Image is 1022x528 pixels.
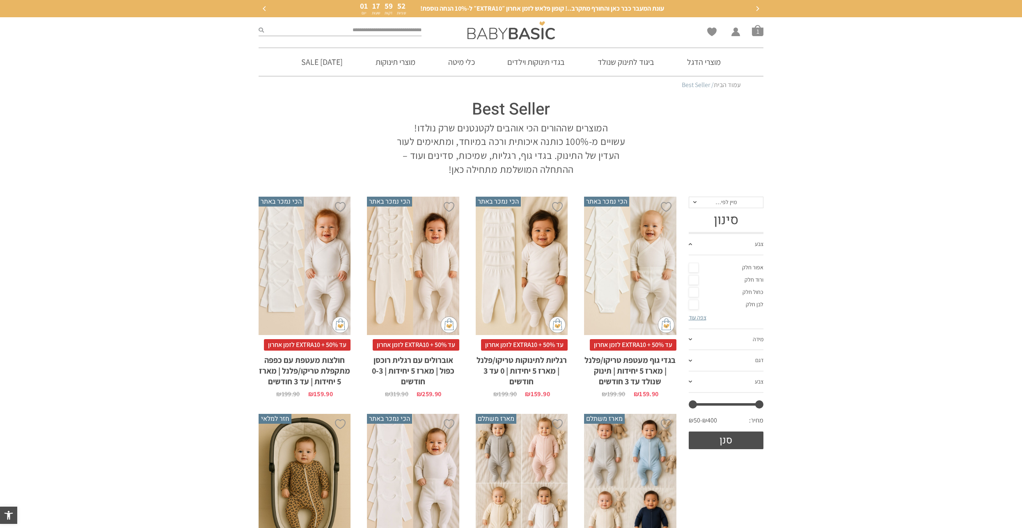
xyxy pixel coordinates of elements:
a: צפה עוד [689,314,706,321]
a: הכי נמכר באתר רגליות לתינוקות טריקו/פלנל | מארז 5 יחידות | 0 עד 3 חודשים עד 50% + EXTRA10 לזמן אח... [476,197,568,397]
div: מחיר: — [689,414,764,431]
span: Wishlist [707,28,717,39]
p: המוצרים שההורים הכי אוהבים לקטנטנים שרק נולדו! עשויים מ-100% כותנה איכותית ורכה במיוחד, ומתאימים ... [394,121,628,176]
a: הכי נמכר באתר בגדי גוף מעטפת טריקו/פלנל | מארז 5 יחידות | תינוק שנולד עד 3 חודשים עד 50% + EXTRA1... [584,197,676,397]
span: ₪ [602,390,607,398]
a: מוצרי תינוקות [363,48,428,76]
a: אפור חלק [689,262,764,274]
bdi: 159.90 [634,390,658,398]
span: הכי נמכר באתר [259,197,304,207]
span: הכי נמכר באתר [367,197,412,207]
span: מיין לפי… [715,198,737,206]
a: כחול חלק [689,286,764,298]
a: בגדי תינוקות וילדים [495,48,577,76]
a: עונת המעבר כבר כאן והחורף מתקרב..! קופון פלאש לזמן אחרון ״EXTRA10״ ל-10% הנחה נוספת!01יום17שעות59... [267,2,755,15]
a: כלי מיטה [436,48,487,76]
bdi: 159.90 [308,390,333,398]
span: ₪ [385,390,390,398]
span: ₪ [634,390,639,398]
p: דקות [385,11,393,15]
span: ₪ [525,390,530,398]
img: cat-mini-atc.png [658,317,674,333]
a: ורוד חלק [689,274,764,286]
h2: רגליות לתינוקות טריקו/פלנל | מארז 5 יחידות | 0 עד 3 חודשים [476,351,568,387]
h3: סינון [689,212,764,228]
a: [DATE] SALE [289,48,355,76]
a: דגם [689,350,764,372]
a: ביגוד לתינוק שנולד [585,48,667,76]
span: הכי נמכר באתר [584,197,629,207]
h2: בגדי גוף מעטפת טריקו/פלנל | מארז 5 יחידות | תינוק שנולד עד 3 חודשים [584,351,676,387]
button: Next [751,2,763,15]
span: 01 [360,1,368,11]
span: ₪ [276,390,281,398]
span: עד 50% + EXTRA10 לזמן אחרון [481,339,568,351]
bdi: 199.90 [602,390,625,398]
span: ₪ [493,390,498,398]
span: הכי נמכר באתר [367,414,412,424]
bdi: 199.90 [493,390,517,398]
a: הכי נמכר באתר אוברולים עם רגלית רוכסן כפול | מארז 5 יחידות | 0-3 חודשים עד 50% + EXTRA10 לזמן אחר... [367,197,459,397]
img: cat-mini-atc.png [549,317,566,333]
span: ₪ [308,390,314,398]
a: סל קניות1 [752,25,763,36]
img: Baby Basic בגדי תינוקות וילדים אונליין [467,21,555,39]
button: Previous [259,2,271,15]
a: הכי נמכר באתר חולצות מעטפת עם כפפה מתקפלת טריקו/פלנל | מארז 5 יחידות | עד 3 חודשים עד 50% + EXTRA... [259,197,351,397]
span: ₪400 [702,416,717,425]
span: 59 [385,1,393,11]
span: 17 [372,1,380,11]
span: עונת המעבר כבר כאן והחורף מתקרב..! קופון פלאש לזמן אחרון ״EXTRA10״ ל-10% הנחה נוספת! [420,4,664,13]
bdi: 319.90 [385,390,408,398]
span: חזר למלאי [259,414,291,424]
h1: Best Seller [394,98,628,121]
span: עד 50% + EXTRA10 לזמן אחרון [264,339,351,351]
button: סנן [689,432,764,449]
bdi: 199.90 [276,390,300,398]
a: מידה [689,329,764,351]
span: ₪ [417,390,422,398]
span: סל קניות [752,25,763,36]
img: cat-mini-atc.png [441,317,457,333]
span: מארז משתלם [584,414,625,424]
h2: חולצות מעטפת עם כפפה מתקפלת טריקו/פלנל | מארז 5 יחידות | עד 3 חודשים [259,351,351,387]
span: מארז משתלם [476,414,516,424]
a: עמוד הבית [714,80,741,89]
bdi: 159.90 [525,390,550,398]
p: שעות [372,11,380,15]
a: צבע [689,234,764,255]
span: עד 50% + EXTRA10 לזמן אחרון [590,339,676,351]
p: שניות [397,11,406,15]
a: צבע [689,372,764,393]
h2: אוברולים עם רגלית רוכסן כפול | מארז 5 יחידות | 0-3 חודשים [367,351,459,387]
a: מוצרי הדגל [675,48,733,76]
a: לבן חלק [689,298,764,311]
bdi: 259.90 [417,390,441,398]
nav: Breadcrumb [281,80,741,90]
span: 52 [397,1,406,11]
span: הכי נמכר באתר [476,197,521,207]
p: יום [360,11,368,15]
span: ₪50 [689,416,702,425]
img: cat-mini-atc.png [332,317,348,333]
span: עד 50% + EXTRA10 לזמן אחרון [373,339,459,351]
a: Wishlist [707,28,717,36]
